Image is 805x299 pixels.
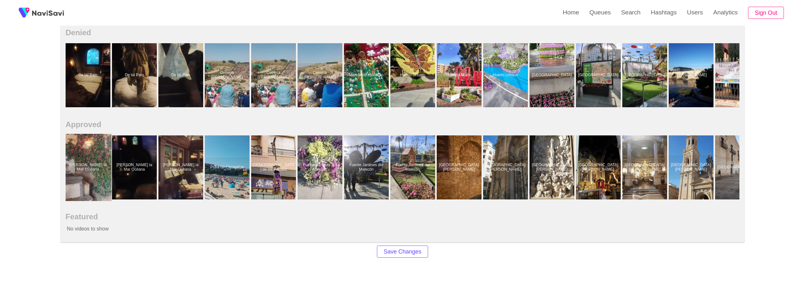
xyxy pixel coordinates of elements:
a: [DEMOGRAPHIC_DATA] de los FarolesCristo de los Faroles [251,135,298,199]
img: fireSpot [16,5,32,21]
img: fireSpot [32,10,64,16]
h2: Approved [66,120,740,129]
a: Fuente Jardines del MalecónFuente Jardines del Malecón [298,135,344,199]
a: Mercadillo navideñoMercadillo navideño [344,43,390,107]
a: [GEOGRAPHIC_DATA]Jardines de La Santa [576,43,622,107]
a: [GEOGRAPHIC_DATA][PERSON_NAME] CorporalesBasílica Santa María de los Sagrados Corporales [576,135,622,199]
a: [GEOGRAPHIC_DATA][PERSON_NAME]Basílica del Pilar [437,135,483,199]
a: De tal PaloDe tal Palo [112,43,158,107]
a: [GEOGRAPHIC_DATA][PERSON_NAME]Basílica del Pilar [483,135,530,199]
a: Cetrería [PERSON_NAME]Cetrería de Reyes [251,43,298,107]
p: No videos to show [66,221,672,237]
a: [GEOGRAPHIC_DATA]Villa de Frigiliana [715,135,761,199]
a: De tal PaloDe tal Palo [66,43,112,107]
a: [PERSON_NAME]Puente De Lavado [669,43,715,107]
a: [PERSON_NAME] la Mar OcéanaAllende la Mar Océana [158,135,205,199]
a: Huerto UrbanoHuerto Urbano [437,43,483,107]
a: Fuente Jardines del MalecónFuente Jardines del Malecón [344,135,390,199]
a: Fuente Jardines del MalecónFuente Jardines del Malecón [390,135,437,199]
a: [GEOGRAPHIC_DATA]Jardines de La Santa [530,43,576,107]
a: [PERSON_NAME] la Mar OcéanaAllende la Mar Océana [112,135,158,199]
a: [GEOGRAPHIC_DATA][PERSON_NAME] CorporalesBasílica Santa María de los Sagrados Corporales [530,135,576,199]
a: De tal PaloDe tal Palo [158,43,205,107]
a: Huerto UrbanoHuerto Urbano [390,43,437,107]
a: [GEOGRAPHIC_DATA][PERSON_NAME]Basílica del Pilar [669,135,715,199]
h2: Denied [66,28,740,37]
a: Cetrería [PERSON_NAME]Cetrería de Reyes [205,43,251,107]
button: Sign Out [748,7,784,19]
button: Save Changes [377,246,428,258]
a: [PERSON_NAME] la Mar OcéanaAllende la Mar Océana [66,135,112,199]
a: [GEOGRAPHIC_DATA][PERSON_NAME] CorporalesBasílica Santa María de los Sagrados Corporales [622,135,669,199]
h2: Featured [66,212,740,221]
a: Praia de ChancelasPraia de Chancelas [205,135,251,199]
a: [GEOGRAPHIC_DATA]Jardines de La Santa [622,43,669,107]
a: Cetrería [PERSON_NAME]Cetrería de Reyes [298,43,344,107]
a: Parroquia de [GEOGRAPHIC_DATA][PERSON_NAME]Parroquia de San Pablo [715,43,761,107]
a: Huerto UrbanoHuerto Urbano [483,43,530,107]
